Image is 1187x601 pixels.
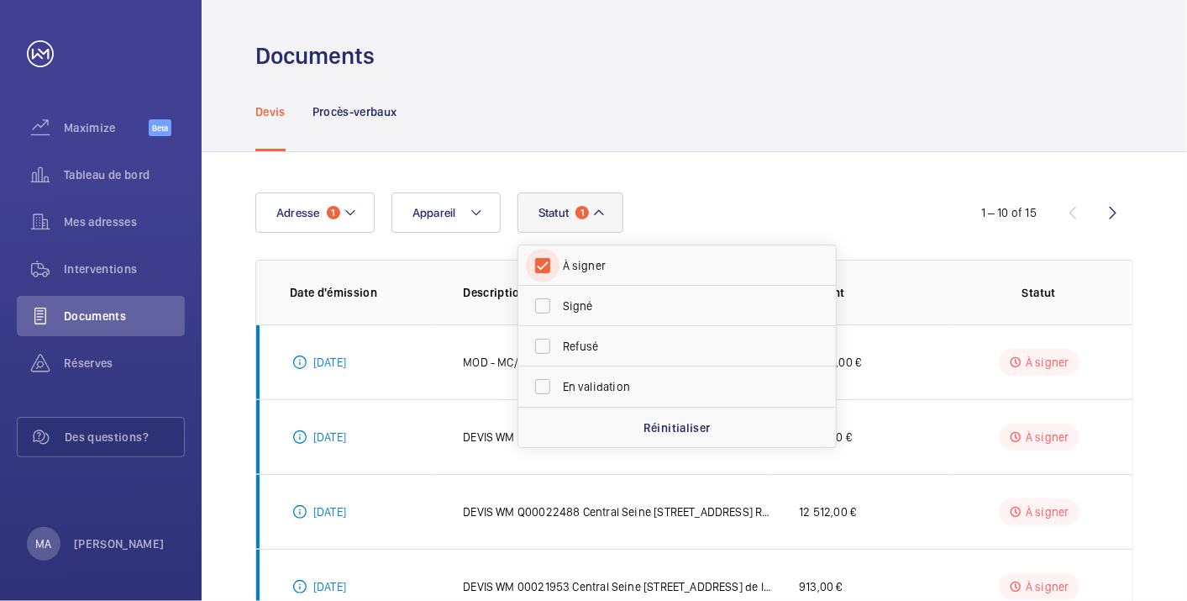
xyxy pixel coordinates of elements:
span: 1 [575,206,589,219]
span: 1 [327,206,340,219]
p: [DATE] [313,578,346,595]
p: Devis [255,103,286,120]
button: Appareil [391,192,501,233]
span: En validation [563,378,794,395]
p: Montant [799,284,952,301]
span: Adresse [276,206,320,219]
p: [DATE] [313,429,346,445]
p: 913,00 € [799,578,842,595]
p: MA [35,535,51,552]
p: [PERSON_NAME] [74,535,165,552]
p: 12 512,00 € [799,503,856,520]
span: Maximize [64,119,149,136]
span: Documents [64,308,185,324]
span: À signer [563,257,794,274]
p: À signer [1026,503,1069,520]
p: Statut [980,284,1099,301]
p: À signer [1026,578,1069,595]
button: Statut 1 [517,192,624,233]
span: Refusé [563,338,794,355]
span: Signé [563,298,794,314]
p: DEVIS WM 00021953 Central Seine [STREET_ADDRESS] de l écran HS [463,578,772,595]
p: À signer [1026,354,1069,371]
h1: Documents [255,40,375,71]
span: Mes adresses [64,214,185,230]
span: Appareil [412,206,456,219]
p: À signer [1026,429,1069,445]
span: Statut [538,206,570,219]
p: DEVIS WM Q00022488 Central Seine [STREET_ADDRESS] Remplacement complet des plastrons. [463,503,772,520]
p: Description [463,284,772,301]
p: DEVIS WM - [STREET_ADDRESS] - Savills - Contact clé [463,429,733,445]
p: MOD - MC/ASC Client - Darty Av. de [GEOGRAPHIC_DATA] [463,354,749,371]
p: Date d'émission [290,284,436,301]
p: Réinitialiser [643,419,711,436]
button: Adresse1 [255,192,375,233]
span: Réserves [64,355,185,372]
p: Procès-verbaux [313,103,397,120]
p: [DATE] [313,503,346,520]
span: Beta [149,119,171,136]
span: Interventions [64,261,185,277]
span: Des questions? [65,429,184,445]
span: Tableau de bord [64,166,185,183]
p: [DATE] [313,354,346,371]
div: 1 – 10 of 15 [981,204,1037,221]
